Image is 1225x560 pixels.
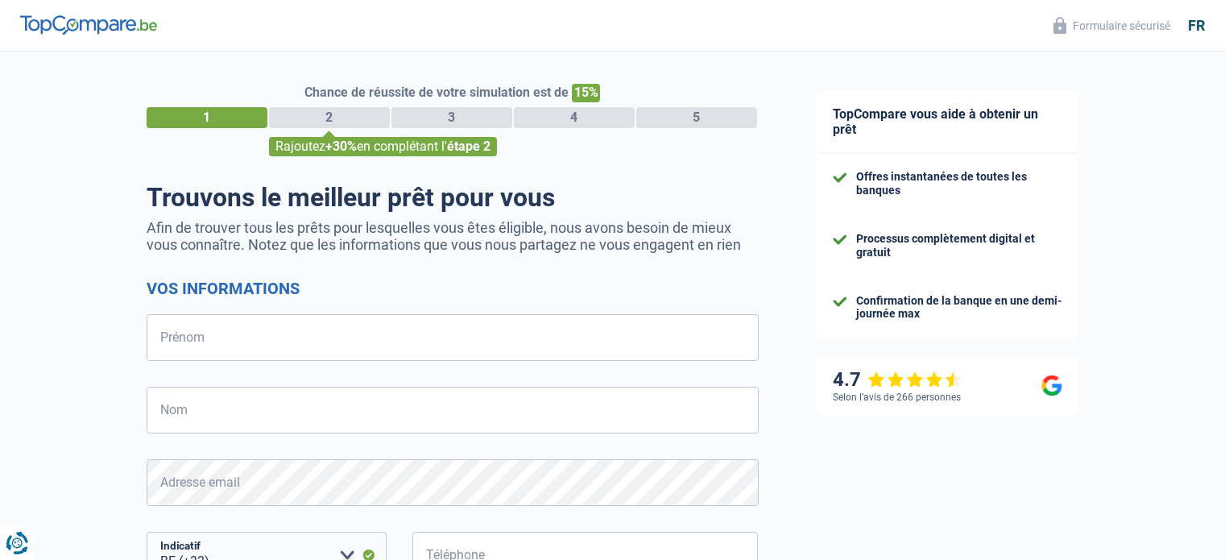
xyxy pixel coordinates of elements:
[1188,17,1205,35] div: fr
[447,139,490,154] span: étape 2
[856,232,1062,259] div: Processus complètement digital et gratuit
[636,107,757,128] div: 5
[1044,12,1180,39] button: Formulaire sécurisé
[147,219,759,253] p: Afin de trouver tous les prêts pour lesquelles vous êtes éligible, nous avons besoin de mieux vou...
[269,137,497,156] div: Rajoutez en complétant l'
[147,182,759,213] h1: Trouvons le meilleur prêt pour vous
[269,107,390,128] div: 2
[304,85,569,100] span: Chance de réussite de votre simulation est de
[514,107,635,128] div: 4
[572,84,600,102] span: 15%
[833,392,961,403] div: Selon l’avis de 266 personnes
[833,368,962,392] div: 4.7
[856,170,1062,197] div: Offres instantanées de toutes les banques
[20,15,157,35] img: TopCompare Logo
[817,90,1078,154] div: TopCompare vous aide à obtenir un prêt
[325,139,357,154] span: +30%
[856,294,1062,321] div: Confirmation de la banque en une demi-journée max
[147,107,267,128] div: 1
[391,107,512,128] div: 3
[147,279,759,298] h2: Vos informations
